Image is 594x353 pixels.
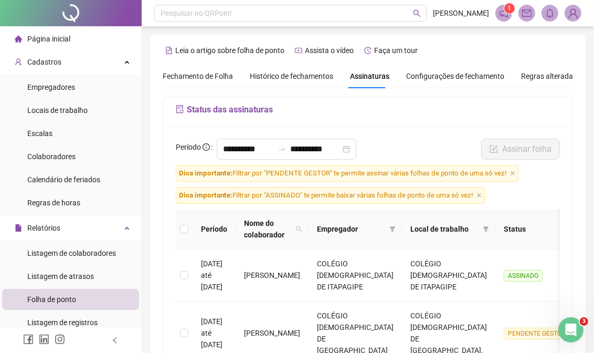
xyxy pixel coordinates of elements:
[27,199,80,207] span: Regras de horas
[179,169,232,177] span: Dica importante:
[27,175,100,184] span: Calendário de feriados
[295,47,302,54] span: youtube
[176,105,184,113] span: file-sync
[504,270,543,282] span: ASSINADO
[278,145,286,153] span: to
[374,46,418,55] span: Faça um tour
[193,250,236,302] td: [DATE] até [DATE]
[250,72,333,80] span: Histórico de fechamentos
[481,139,560,160] button: Assinar folha
[504,328,569,339] span: PENDENTE GESTOR
[27,152,76,161] span: Colaboradores
[545,8,555,18] span: bell
[350,72,389,80] span: Assinaturas
[433,7,489,19] span: [PERSON_NAME]
[163,72,233,80] span: Fechamento de Folha
[510,171,515,176] span: close
[521,72,577,80] span: Regras alteradas
[565,5,581,21] img: 87054
[309,250,402,302] td: COLÉGIO [DEMOGRAPHIC_DATA] DE ITAPAGIPE
[39,334,49,345] span: linkedin
[481,221,491,237] span: filter
[27,83,75,91] span: Empregadores
[504,3,515,14] sup: 1
[364,47,372,54] span: history
[193,209,236,250] th: Período
[402,250,495,302] td: COLÉGIO [DEMOGRAPHIC_DATA] DE ITAPAGIPE
[558,317,584,342] iframe: Intercom live chat
[27,35,70,43] span: Página inicial
[23,334,34,345] span: facebook
[176,165,518,182] span: Filtrar por "PENDENTE GESTOR" te permite assinar várias folhas de ponto de uma só vez!
[203,143,210,151] span: info-circle
[236,250,309,302] td: [PERSON_NAME]
[15,35,22,43] span: home
[294,215,304,243] span: search
[27,272,94,281] span: Listagem de atrasos
[15,58,22,66] span: user-add
[176,103,560,116] h5: Status das assinaturas
[387,221,398,237] span: filter
[244,217,292,241] span: Nome do colaborador
[27,318,98,327] span: Listagem de registros
[499,8,508,18] span: notification
[27,224,60,232] span: Relatórios
[176,143,201,151] span: Período
[27,295,76,304] span: Folha de ponto
[176,187,485,204] span: Filtrar por "ASSINADO" te permite baixar várias folhas de ponto de uma só vez!
[179,191,232,199] span: Dica importante:
[522,8,532,18] span: mail
[504,223,586,235] span: Status
[389,226,396,232] span: filter
[55,334,65,345] span: instagram
[305,46,354,55] span: Assista o vídeo
[27,129,52,138] span: Escalas
[580,317,588,326] span: 3
[111,337,119,344] span: left
[27,106,88,115] span: Locais de trabalho
[410,223,479,235] span: Local de trabalho
[27,58,61,66] span: Cadastros
[413,9,421,17] span: search
[483,226,489,232] span: filter
[165,47,173,54] span: file-text
[175,46,284,55] span: Leia o artigo sobre folha de ponto
[317,223,385,235] span: Empregador
[27,249,116,257] span: Listagem de colaboradores
[15,224,22,232] span: file
[296,226,302,232] span: search
[406,72,504,80] span: Configurações de fechamento
[476,193,482,198] span: close
[278,145,286,153] span: swap-right
[508,5,512,12] span: 1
